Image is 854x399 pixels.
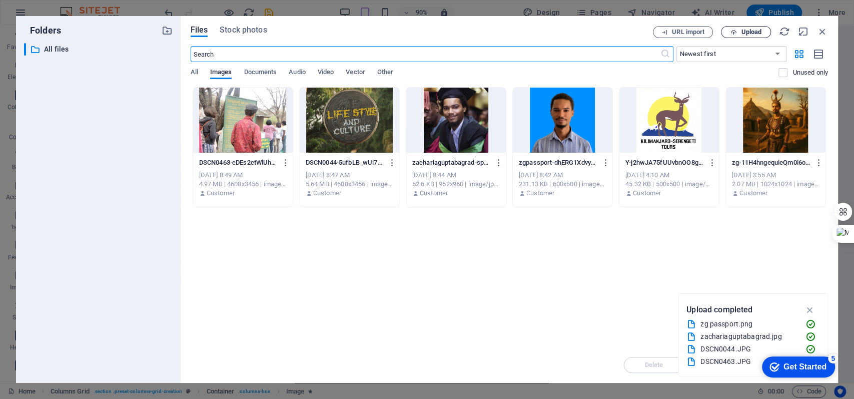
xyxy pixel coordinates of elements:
[700,331,797,342] div: zachariaguptabagrad.jpg
[24,24,61,37] p: Folders
[162,25,173,36] i: Create new folder
[739,189,767,198] p: Customer
[412,171,500,180] div: [DATE] 8:44 AM
[318,66,334,80] span: Video
[313,189,341,198] p: Customer
[346,66,365,80] span: Vector
[420,189,448,198] p: Customer
[377,66,393,80] span: Other
[199,158,278,167] p: DSCN0463-cDEs2ctWlUhzrQLh6p-ROg.JPG
[721,26,771,38] button: Upload
[199,180,287,189] div: 4.97 MB | 4608x3456 | image/jpeg
[625,180,713,189] div: 45.32 KB | 500x500 | image/png
[30,11,73,20] div: Get Started
[199,171,287,180] div: [DATE] 8:49 AM
[732,158,810,167] p: zg-11H4hngequieQm0i6o0i5w.png
[210,66,232,80] span: Images
[625,158,704,167] p: Y-j2hwJA75fUUvbnOO8gyyNQ.png
[792,68,828,77] p: Displays only files that are not in use on the website. Files added during this session can still...
[306,158,384,167] p: DSCN0044-5ufbLB_wUi7sn56j4INDcw.JPG
[412,180,500,189] div: 52.6 KB | 952x960 | image/jpeg
[74,2,84,12] div: 5
[817,26,828,37] i: Close
[686,303,752,316] p: Upload completed
[306,171,393,180] div: [DATE] 8:47 AM
[412,158,491,167] p: zachariaguptabagrad-sp7epbr-kGp24HDiT-IVow.jpg
[732,180,819,189] div: 2.07 MB | 1024x1024 | image/png
[732,171,819,180] div: [DATE] 3:55 AM
[519,180,606,189] div: 231.13 KB | 600x600 | image/png
[798,26,809,37] i: Minimize
[700,318,797,330] div: zg passport.png
[741,29,761,35] span: Upload
[633,189,661,198] p: Customer
[779,26,790,37] i: Reload
[526,189,554,198] p: Customer
[306,180,393,189] div: 5.64 MB | 4608x3456 | image/jpeg
[24,43,26,56] div: ​
[191,66,198,80] span: All
[289,66,305,80] span: Audio
[700,343,797,355] div: DSCN0044.JPG
[519,158,597,167] p: zgpassport-dhERG1XdvybcoChcDsVWkQ.png
[207,189,235,198] p: Customer
[672,29,704,35] span: URL import
[625,171,713,180] div: [DATE] 4:10 AM
[191,24,208,36] span: Files
[191,46,660,62] input: Search
[653,26,713,38] button: URL import
[244,66,277,80] span: Documents
[44,44,154,55] p: All files
[220,24,267,36] span: Stock photos
[519,171,606,180] div: [DATE] 8:42 AM
[8,5,81,26] div: Get Started 5 items remaining, 0% complete
[700,356,797,367] div: DSCN0463.JPG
